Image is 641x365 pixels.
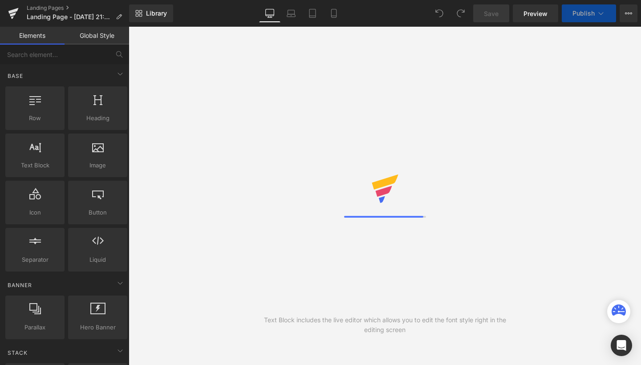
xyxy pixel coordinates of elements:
[280,4,302,22] a: Laptop
[8,323,62,332] span: Parallax
[8,161,62,170] span: Text Block
[302,4,323,22] a: Tablet
[430,4,448,22] button: Undo
[8,255,62,264] span: Separator
[484,9,499,18] span: Save
[27,4,129,12] a: Landing Pages
[323,4,345,22] a: Mobile
[129,4,173,22] a: New Library
[71,323,125,332] span: Hero Banner
[146,9,167,17] span: Library
[71,161,125,170] span: Image
[611,335,632,356] div: Open Intercom Messenger
[71,114,125,123] span: Heading
[259,4,280,22] a: Desktop
[71,255,125,264] span: Liquid
[513,4,558,22] a: Preview
[65,27,129,45] a: Global Style
[7,349,28,357] span: Stack
[8,114,62,123] span: Row
[71,208,125,217] span: Button
[562,4,616,22] button: Publish
[452,4,470,22] button: Redo
[257,315,513,335] div: Text Block includes the live editor which allows you to edit the font style right in the editing ...
[27,13,112,20] span: Landing Page - [DATE] 21:44:28
[7,281,33,289] span: Banner
[7,72,24,80] span: Base
[572,10,595,17] span: Publish
[8,208,62,217] span: Icon
[620,4,637,22] button: More
[523,9,548,18] span: Preview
